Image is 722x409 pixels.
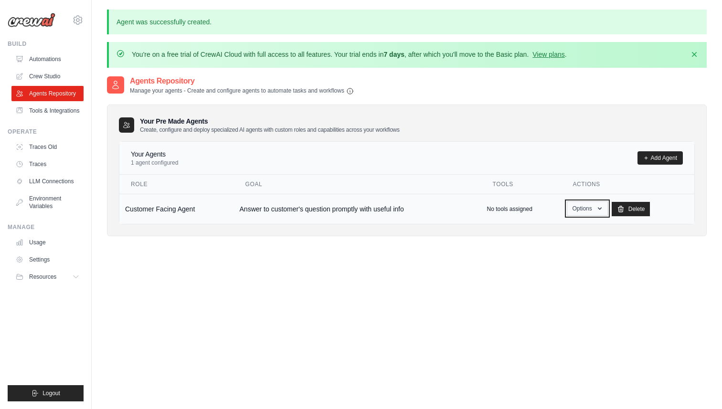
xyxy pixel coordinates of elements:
[561,175,694,194] th: Actions
[8,128,84,136] div: Operate
[11,52,84,67] a: Automations
[612,202,650,216] a: Delete
[8,385,84,401] button: Logout
[567,201,607,216] button: Options
[140,126,400,134] p: Create, configure and deploy specialized AI agents with custom roles and capabilities across your...
[107,10,707,34] p: Agent was successfully created.
[11,139,84,155] a: Traces Old
[29,273,56,281] span: Resources
[487,205,532,213] p: No tools assigned
[11,103,84,118] a: Tools & Integrations
[11,86,84,101] a: Agents Repository
[532,51,564,58] a: View plans
[234,194,481,224] td: Answer to customer's question promptly with useful info
[234,175,481,194] th: Goal
[481,175,562,194] th: Tools
[131,149,178,159] h4: Your Agents
[119,194,234,224] td: Customer Facing Agent
[383,51,404,58] strong: 7 days
[11,157,84,172] a: Traces
[130,87,354,95] p: Manage your agents - Create and configure agents to automate tasks and workflows
[130,75,354,87] h2: Agents Repository
[8,223,84,231] div: Manage
[11,69,84,84] a: Crew Studio
[42,389,60,397] span: Logout
[8,40,84,48] div: Build
[132,50,567,59] p: You're on a free trial of CrewAI Cloud with full access to all features. Your trial ends in , aft...
[11,269,84,284] button: Resources
[11,191,84,214] a: Environment Variables
[140,116,400,134] h3: Your Pre Made Agents
[119,175,234,194] th: Role
[8,13,55,27] img: Logo
[11,235,84,250] a: Usage
[131,159,178,167] p: 1 agent configured
[11,252,84,267] a: Settings
[637,151,683,165] a: Add Agent
[11,174,84,189] a: LLM Connections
